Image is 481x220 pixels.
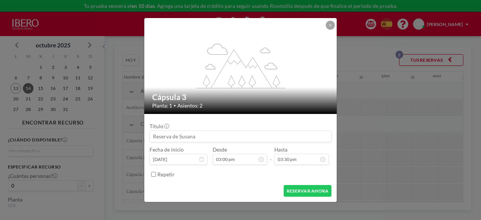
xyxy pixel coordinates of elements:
[270,149,272,163] span: -
[213,146,227,153] label: Desde
[157,171,175,178] label: Repetir
[150,131,331,142] input: Reserva de Susana
[150,146,184,153] label: Fecha de inicio
[174,103,176,108] span: •
[274,146,287,153] label: Hasta
[150,123,169,129] label: Título
[152,93,330,102] h2: Cápsula 3
[177,102,203,109] span: Asientos: 2
[284,185,331,197] button: RESERVAR AHORA
[152,102,172,109] span: Planta: 1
